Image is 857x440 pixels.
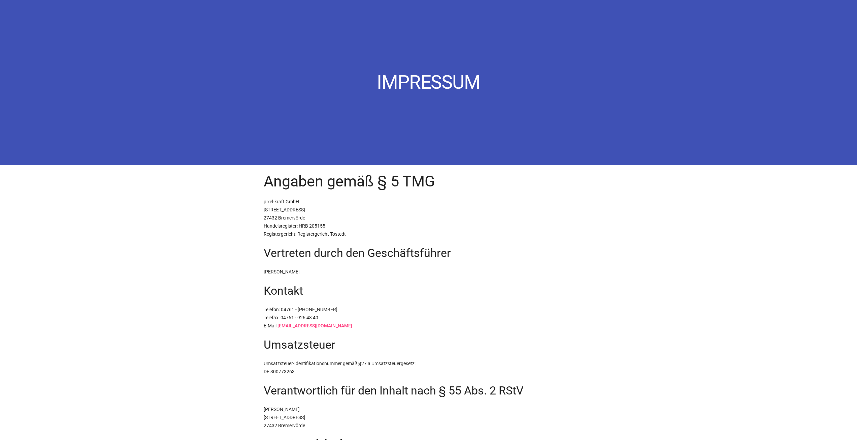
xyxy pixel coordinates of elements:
[264,338,594,351] h3: Umsatzsteuer
[277,323,352,328] a: [EMAIL_ADDRESS][DOMAIN_NAME]
[264,305,594,330] p: Telefon: 04761 - [PHONE_NUMBER] Telefax: 04761 - 926 48 40 E-Mail:
[264,359,594,376] p: Umsatzsteuer-Identifikationsnummer gemäß §27 a Umsatzsteuergesetz: DE 300773263
[264,405,594,430] p: [PERSON_NAME] [STREET_ADDRESS] 27432 Bremervörde
[264,268,594,276] p: [PERSON_NAME]
[264,284,594,297] h3: Kontakt
[264,246,594,260] h3: Vertreten durch den Geschäftsführer
[264,198,594,238] p: pixel-kraft GmbH [STREET_ADDRESS] 27432 Bremervörde Handelsregister: HRB 205155 Registergericht: ...
[377,70,480,95] h1: Impressum
[264,384,594,397] h3: Verantwortlich für den Inhalt nach § 55 Abs. 2 RStV
[264,173,594,189] h2: Angaben gemäß § 5 TMG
